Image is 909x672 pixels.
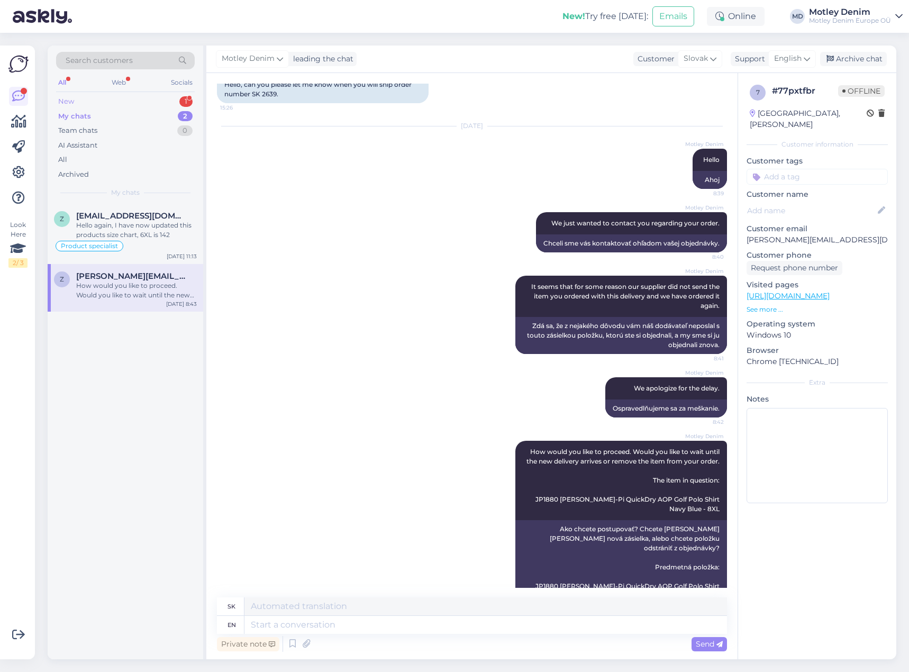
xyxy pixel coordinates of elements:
div: sk [228,597,235,615]
p: Notes [747,394,888,405]
input: Add a tag [747,169,888,185]
span: Motley Denim [684,204,724,212]
span: Offline [838,85,885,97]
p: Chrome [TECHNICAL_ID] [747,356,888,367]
div: New [58,96,74,107]
p: Operating system [747,319,888,330]
div: Web [110,76,128,89]
div: Archive chat [820,52,887,66]
div: Team chats [58,125,97,136]
input: Add name [747,205,876,216]
span: My chats [111,188,140,197]
div: Look Here [8,220,28,268]
div: Extra [747,378,888,387]
div: Ako chcete postupovať? Chcete [PERSON_NAME] [PERSON_NAME] nová zásielka, alebo chcete položku ods... [515,520,727,605]
div: Motley Denim [809,8,891,16]
div: leading the chat [289,53,353,65]
div: Customer [633,53,675,65]
span: English [774,53,802,65]
span: Product specialist [61,243,118,249]
span: Send [696,639,723,649]
span: 8:40 [684,253,724,261]
a: Motley DenimMotley Denim Europe OÜ [809,8,903,25]
button: Emails [652,6,694,26]
b: New! [562,11,585,21]
span: It seems that for some reason our supplier did not send the item you ordered with this delivery a... [531,283,721,310]
div: AI Assistant [58,140,97,151]
p: Browser [747,345,888,356]
div: [DATE] 8:43 [166,300,197,308]
span: We just wanted to contact you regarding your order. [551,219,720,227]
div: All [58,155,67,165]
a: [URL][DOMAIN_NAME] [747,291,830,301]
div: Hello, can you please let me know when you will ship order number SK 2639. [217,76,429,103]
span: Search customers [66,55,133,66]
span: 8:39 [684,189,724,197]
span: z [60,275,64,283]
div: All [56,76,68,89]
img: Askly Logo [8,54,29,74]
div: [GEOGRAPHIC_DATA], [PERSON_NAME] [750,108,867,130]
p: Customer phone [747,250,888,261]
div: Try free [DATE]: [562,10,648,23]
div: Chceli sme vás kontaktovať ohľadom vašej objednávky. [536,234,727,252]
div: [DATE] 11:13 [167,252,197,260]
span: Motley Denim [684,432,724,440]
div: # 77pxtfbr [772,85,838,97]
div: How would you like to proceed. Would you like to wait until the new delivery arrives or remove th... [76,281,197,300]
span: Motley Denim [684,267,724,275]
p: Customer name [747,189,888,200]
span: 7 [756,88,760,96]
div: 2 [178,111,193,122]
span: 8:42 [684,418,724,426]
span: 8:41 [684,355,724,362]
div: My chats [58,111,91,122]
div: Online [707,7,765,26]
p: Customer tags [747,156,888,167]
div: Ospravedlňujeme sa za meškanie. [605,399,727,417]
div: 1 [179,96,193,107]
span: zahradnikova.t@azet.sk [76,271,186,281]
span: Hello [703,156,720,164]
span: Slovak [684,53,708,65]
span: How would you like to proceed. Would you like to wait until the new delivery arrives or remove th... [526,448,721,513]
p: Customer email [747,223,888,234]
div: Hello again, I have now updated this products size chart, 6XL is 142 [76,221,197,240]
div: Archived [58,169,89,180]
div: Private note [217,637,279,651]
div: Motley Denim Europe OÜ [809,16,891,25]
span: Motley Denim [684,140,724,148]
div: en [228,616,236,634]
div: Customer information [747,140,888,149]
span: 15:26 [220,104,260,112]
p: [PERSON_NAME][EMAIL_ADDRESS][DOMAIN_NAME] [747,234,888,246]
div: 0 [177,125,193,136]
div: Request phone number [747,261,842,275]
div: [DATE] [217,121,727,131]
div: MD [790,9,805,24]
div: Support [731,53,765,65]
span: Motley Denim [684,369,724,377]
p: See more ... [747,305,888,314]
span: We apologize for the delay. [634,384,720,392]
span: z [60,215,64,223]
div: Zdá sa, že z nejakého dôvodu vám náš dodávateľ neposlal s touto zásielkou položku, ktorú ste si o... [515,317,727,354]
div: Socials [169,76,195,89]
p: Visited pages [747,279,888,290]
span: Motley Denim [222,53,275,65]
div: Ahoj [693,171,727,189]
div: 2 / 3 [8,258,28,268]
span: zetts28@seznam.cz [76,211,186,221]
p: Windows 10 [747,330,888,341]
